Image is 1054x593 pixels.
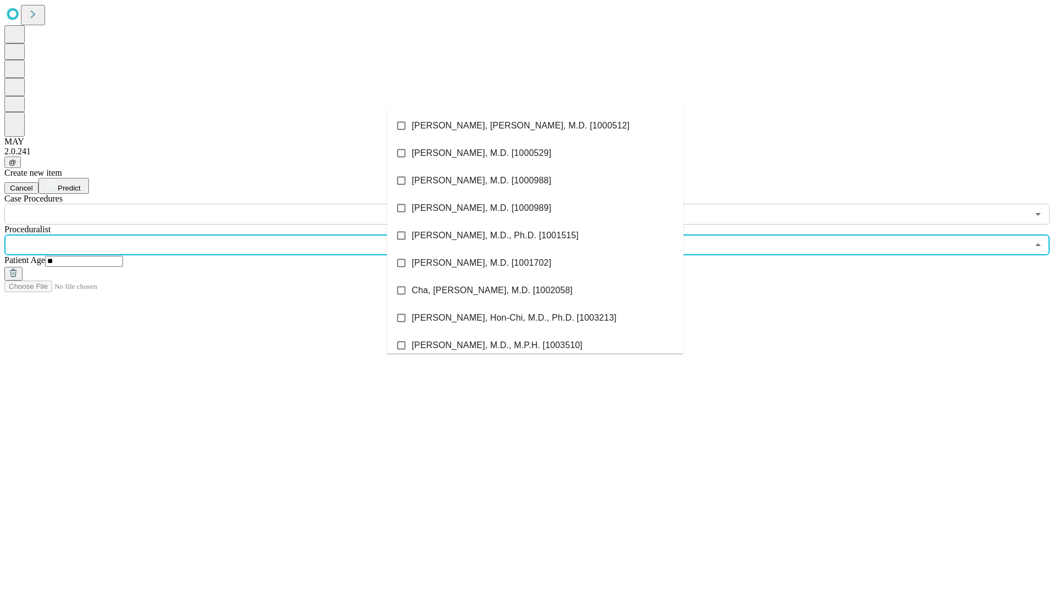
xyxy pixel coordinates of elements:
[4,147,1050,156] div: 2.0.241
[4,156,21,168] button: @
[10,184,33,192] span: Cancel
[4,182,38,194] button: Cancel
[4,137,1050,147] div: MAY
[412,256,551,270] span: [PERSON_NAME], M.D. [1001702]
[412,229,579,242] span: [PERSON_NAME], M.D., Ph.D. [1001515]
[4,168,62,177] span: Create new item
[1030,206,1046,222] button: Open
[1030,237,1046,253] button: Close
[38,178,89,194] button: Predict
[412,147,551,160] span: [PERSON_NAME], M.D. [1000529]
[412,311,616,325] span: [PERSON_NAME], Hon-Chi, M.D., Ph.D. [1003213]
[412,284,573,297] span: Cha, [PERSON_NAME], M.D. [1002058]
[58,184,80,192] span: Predict
[412,339,582,352] span: [PERSON_NAME], M.D., M.P.H. [1003510]
[4,255,45,265] span: Patient Age
[412,202,551,215] span: [PERSON_NAME], M.D. [1000989]
[412,119,630,132] span: [PERSON_NAME], [PERSON_NAME], M.D. [1000512]
[4,225,51,234] span: Proceduralist
[4,194,63,203] span: Scheduled Procedure
[9,158,16,166] span: @
[412,174,551,187] span: [PERSON_NAME], M.D. [1000988]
